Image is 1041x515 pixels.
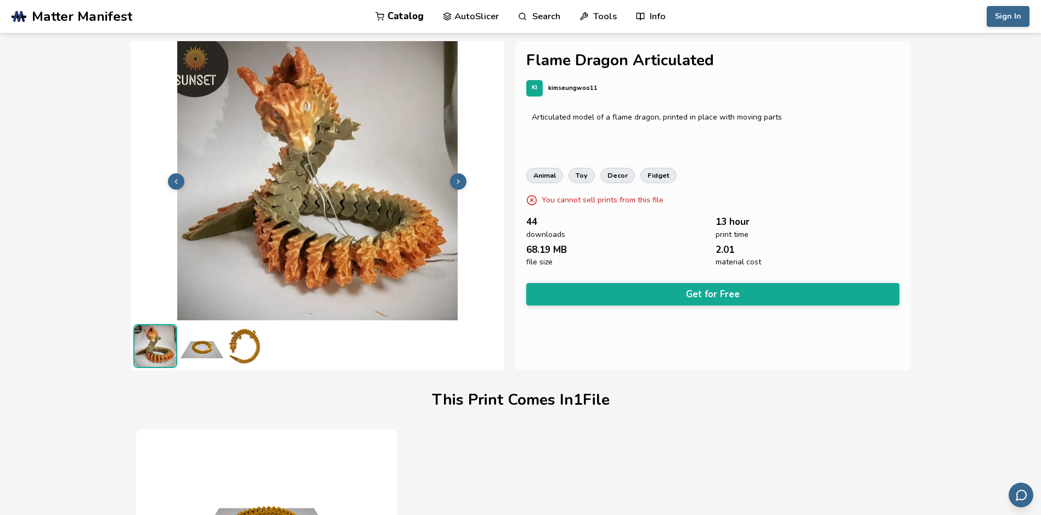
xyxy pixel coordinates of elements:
a: decor [600,168,635,183]
span: 13 hour [716,217,750,227]
h1: This Print Comes In 1 File [432,392,610,409]
a: toy [569,168,595,183]
p: kimseungwoo11 [548,82,598,94]
span: 44 [526,217,537,227]
span: 68.19 MB [526,245,567,255]
span: print time [716,230,749,239]
button: Get for Free [526,283,899,305]
span: material cost [716,258,761,267]
div: Articulated model of a flame dragon, printed in place with moving parts [532,113,894,122]
p: You cannot sell prints from this file [542,194,663,206]
img: dragon_nice_1_Print_Bed_Preview [180,324,224,368]
span: file size [526,258,553,267]
button: Sign In [987,6,1029,27]
h1: Flame Dragon Articulated [526,52,899,69]
a: fidget [640,168,677,183]
img: dragon_nice_1_3D_Preview [227,324,271,368]
span: KI [532,84,537,92]
button: Send feedback via email [1009,483,1033,507]
span: 2.01 [716,245,734,255]
span: Matter Manifest [32,9,132,24]
span: downloads [526,230,565,239]
a: animal [526,168,563,183]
